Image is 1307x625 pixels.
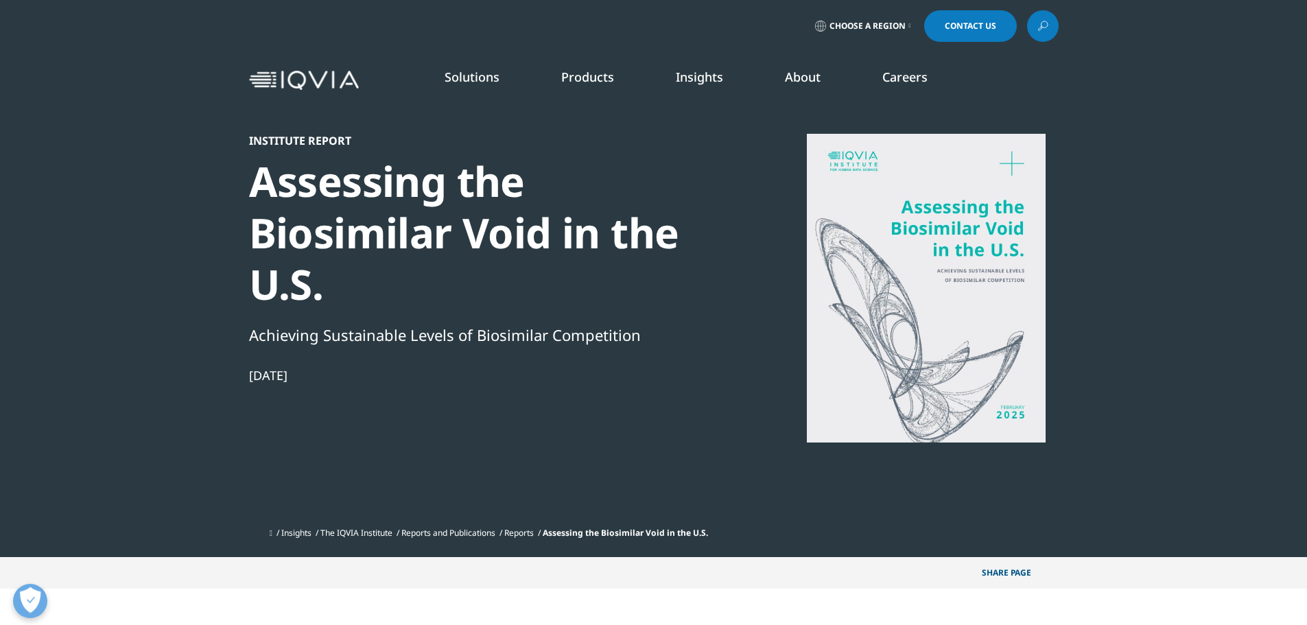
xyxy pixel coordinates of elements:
span: Choose a Region [829,21,906,32]
div: [DATE] [249,367,720,384]
a: Careers [882,69,928,85]
p: Share PAGE [972,557,1059,589]
a: Reports and Publications [401,527,495,539]
span: Contact Us [945,22,996,30]
a: Solutions [445,69,499,85]
nav: Primary [364,48,1059,113]
button: Open Preferences [13,584,47,618]
div: Assessing the Biosimilar Void in the U.S. [249,156,720,310]
a: Reports [504,527,534,539]
img: IQVIA Healthcare Information Technology and Pharma Clinical Research Company [249,71,359,91]
a: Insights [281,527,311,539]
a: Insights [676,69,723,85]
div: Institute Report [249,134,720,148]
a: Contact Us [924,10,1017,42]
a: The IQVIA Institute [320,527,392,539]
a: About [785,69,821,85]
div: Achieving Sustainable Levels of Biosimilar Competition [249,323,720,346]
button: Share PAGEShare PAGE [972,557,1059,589]
span: Assessing the Biosimilar Void in the U.S. [543,527,708,539]
a: Products [561,69,614,85]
